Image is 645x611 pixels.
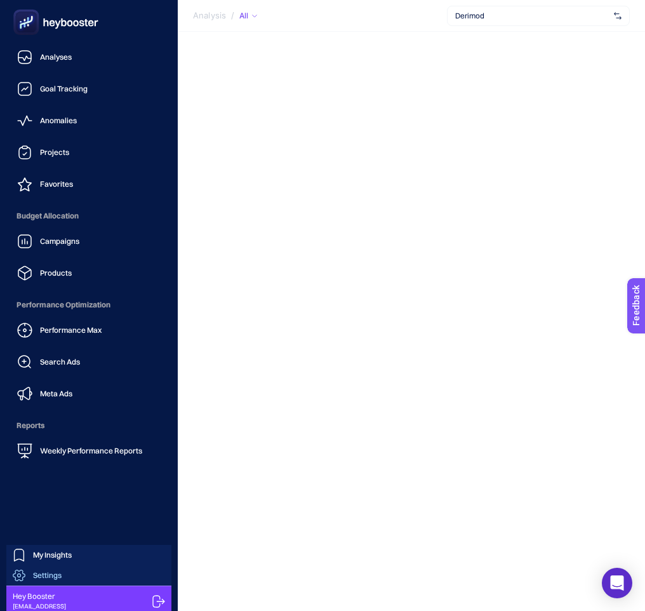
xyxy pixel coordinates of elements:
img: svg%3e [614,10,622,22]
div: Open Intercom Messenger [602,568,632,598]
a: Favorites [10,171,168,197]
span: Meta Ads [40,389,72,399]
span: Campaigns [40,236,79,246]
span: Hey Booster [13,591,66,601]
a: Search Ads [10,349,168,375]
span: Analysis [193,11,226,21]
a: Projects [10,140,168,165]
div: All [239,11,257,21]
span: Performance Max [40,325,102,335]
span: Analyses [40,52,72,62]
span: Settings [33,570,62,581]
a: Products [10,260,168,286]
span: My Insights [33,550,72,560]
span: Derimod [455,11,609,21]
span: Reports [10,413,168,438]
span: Search Ads [40,357,80,367]
a: Settings [6,565,171,586]
span: Favorites [40,179,73,189]
a: Goal Tracking [10,76,168,102]
span: Performance Optimization [10,292,168,318]
a: Analyses [10,44,168,70]
span: Feedback [8,4,48,14]
a: My Insights [6,545,171,565]
a: Anomalies [10,108,168,133]
a: Performance Max [10,318,168,343]
a: Campaigns [10,229,168,254]
span: Budget Allocation [10,203,168,229]
a: Meta Ads [10,381,168,406]
span: [EMAIL_ADDRESS] [13,601,66,611]
span: Projects [40,147,69,158]
span: / [231,10,234,20]
a: Weekly Performance Reports [10,438,168,464]
span: Anomalies [40,116,77,126]
span: Goal Tracking [40,84,88,94]
span: Weekly Performance Reports [40,446,142,456]
span: Products [40,268,72,278]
